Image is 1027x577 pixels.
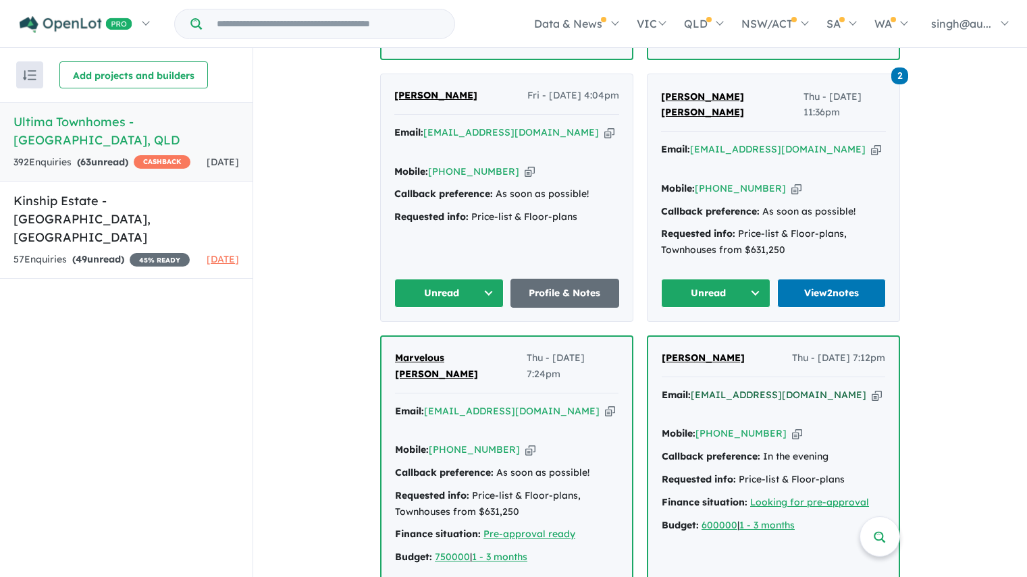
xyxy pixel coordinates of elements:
[891,65,908,84] a: 2
[395,350,527,383] a: Marvelous [PERSON_NAME]
[661,143,690,155] strong: Email:
[661,204,886,220] div: As soon as possible!
[394,211,469,223] strong: Requested info:
[661,90,744,119] span: [PERSON_NAME] [PERSON_NAME]
[871,142,881,157] button: Copy
[394,88,477,104] a: [PERSON_NAME]
[394,126,423,138] strong: Email:
[662,496,747,508] strong: Finance situation:
[20,16,132,33] img: Openlot PRO Logo White
[695,427,787,439] a: [PHONE_NUMBER]
[14,252,190,268] div: 57 Enquir ies
[395,443,429,456] strong: Mobile:
[527,350,618,383] span: Thu - [DATE] 7:24pm
[394,165,428,177] strong: Mobile:
[662,352,745,364] span: [PERSON_NAME]
[525,443,535,457] button: Copy
[395,352,478,380] span: Marvelous [PERSON_NAME]
[207,253,239,265] span: [DATE]
[59,61,208,88] button: Add projects and builders
[662,519,699,531] strong: Budget:
[661,182,695,194] strong: Mobile:
[739,519,795,531] a: 1 - 3 months
[804,89,886,121] span: Thu - [DATE] 11:36pm
[395,551,432,563] strong: Budget:
[14,113,239,149] h5: Ultima Townhomes - [GEOGRAPHIC_DATA] , QLD
[394,186,619,202] div: As soon as possible!
[423,126,599,138] a: [EMAIL_ADDRESS][DOMAIN_NAME]
[394,279,504,308] button: Unread
[691,389,866,401] a: [EMAIL_ADDRESS][DOMAIN_NAME]
[395,405,424,417] strong: Email:
[77,156,128,168] strong: ( unread)
[510,279,620,308] a: Profile & Notes
[424,405,600,417] a: [EMAIL_ADDRESS][DOMAIN_NAME]
[130,253,190,267] span: 45 % READY
[428,165,519,177] a: [PHONE_NUMBER]
[525,165,535,179] button: Copy
[394,188,493,200] strong: Callback preference:
[395,465,618,481] div: As soon as possible!
[662,449,885,465] div: In the evening
[605,404,615,418] button: Copy
[661,227,735,240] strong: Requested info:
[395,549,618,566] div: |
[394,89,477,101] span: [PERSON_NAME]
[395,489,469,501] strong: Requested info:
[435,551,470,563] a: 750000
[207,156,239,168] span: [DATE]
[872,388,882,402] button: Copy
[72,253,124,265] strong: ( unread)
[695,182,786,194] a: [PHONE_NUMBER]
[792,427,802,441] button: Copy
[662,518,885,534] div: |
[662,427,695,439] strong: Mobile:
[395,488,618,520] div: Price-list & Floor-plans, Townhouses from $631,250
[662,473,736,485] strong: Requested info:
[14,192,239,246] h5: Kinship Estate - [GEOGRAPHIC_DATA] , [GEOGRAPHIC_DATA]
[483,528,575,540] a: Pre-approval ready
[662,472,885,488] div: Price-list & Floor-plans
[429,443,520,456] a: [PHONE_NUMBER]
[661,226,886,258] div: Price-list & Floor-plans, Townhouses from $631,250
[662,350,745,366] a: [PERSON_NAME]
[661,89,804,121] a: [PERSON_NAME] [PERSON_NAME]
[662,450,760,462] strong: Callback preference:
[395,528,481,540] strong: Finance situation:
[702,519,737,531] a: 600000
[690,143,866,155] a: [EMAIL_ADDRESS][DOMAIN_NAME]
[661,279,770,308] button: Unread
[604,126,614,140] button: Copy
[750,496,869,508] a: Looking for pre-approval
[662,389,691,401] strong: Email:
[527,88,619,104] span: Fri - [DATE] 4:04pm
[14,155,190,171] div: 392 Enquir ies
[472,551,527,563] a: 1 - 3 months
[80,156,91,168] span: 63
[661,205,760,217] strong: Callback preference:
[931,17,991,30] span: singh@au...
[395,466,494,478] strong: Callback preference:
[891,67,908,84] span: 2
[205,9,452,38] input: Try estate name, suburb, builder or developer
[777,279,887,308] a: View2notes
[23,70,36,80] img: sort.svg
[134,155,190,169] span: CASHBACK
[792,350,885,366] span: Thu - [DATE] 7:12pm
[76,253,87,265] span: 49
[394,209,619,225] div: Price-list & Floor-plans
[791,182,801,196] button: Copy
